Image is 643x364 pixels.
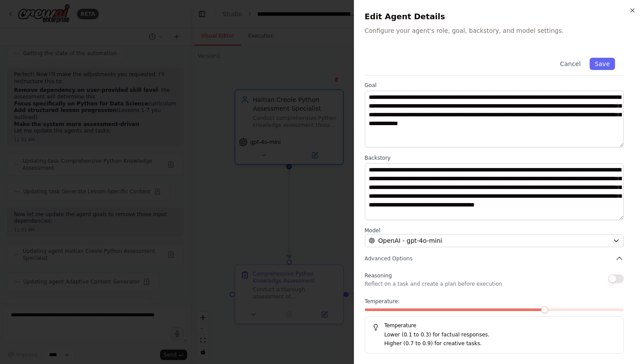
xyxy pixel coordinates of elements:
[365,255,412,262] span: Advanced Options
[365,82,624,89] label: Goal
[365,254,624,263] button: Advanced Options
[365,227,624,234] label: Model
[378,236,442,245] span: OpenAI - gpt-4o-mini
[384,339,617,348] p: Higher (0.7 to 0.9) for creative tasks.
[372,322,617,329] h5: Temperature
[365,154,624,161] label: Backstory
[365,280,502,287] p: Reflect on a task and create a plan before execution
[365,273,392,279] span: Reasoning
[384,331,617,339] p: Lower (0.1 to 0.3) for factual responses.
[365,26,633,35] p: Configure your agent's role, goal, backstory, and model settings.
[555,58,586,70] button: Cancel
[365,10,633,23] h2: Edit Agent Details
[590,58,615,70] button: Save
[365,234,624,247] button: OpenAI - gpt-4o-mini
[365,298,400,305] span: Temperature:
